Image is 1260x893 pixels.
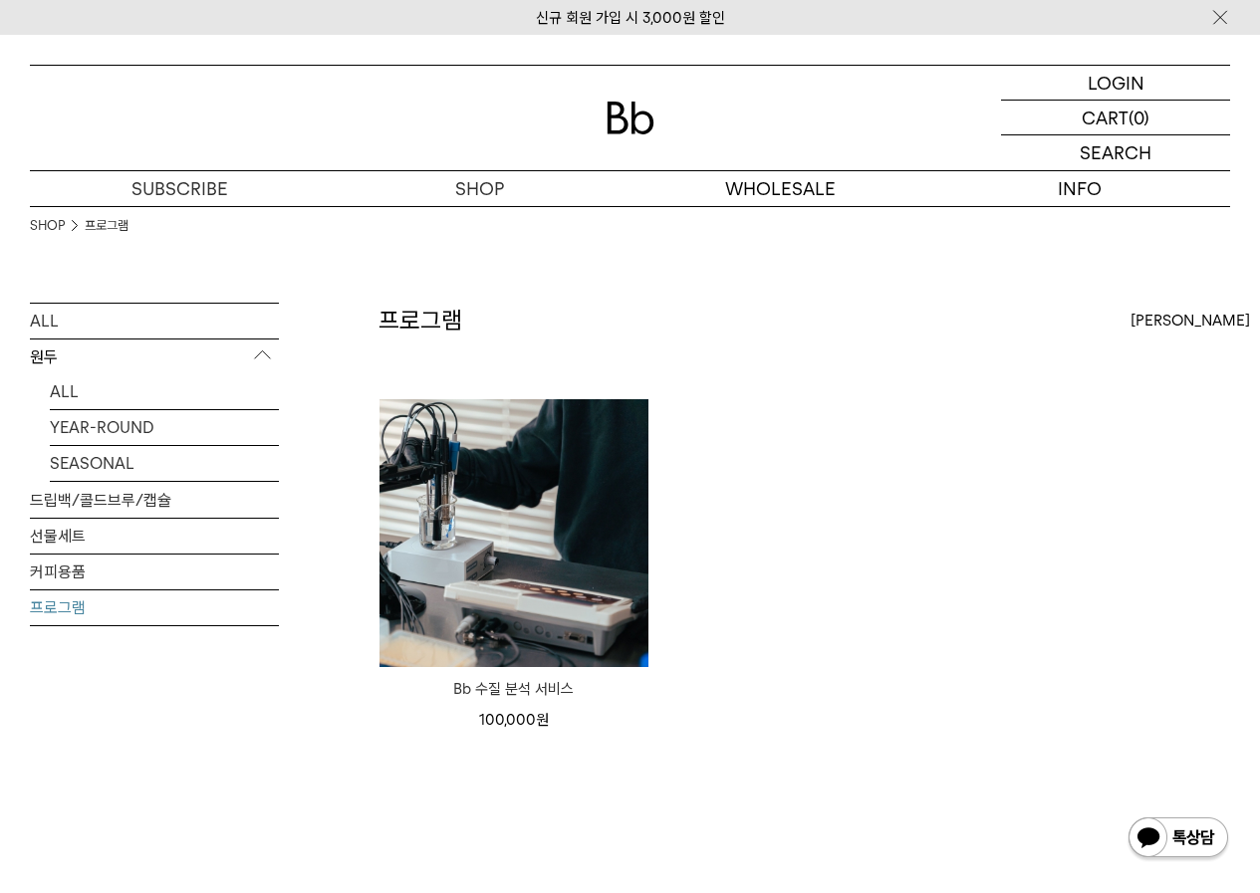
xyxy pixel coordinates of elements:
a: ALL [50,374,279,409]
img: 카카오톡 채널 1:1 채팅 버튼 [1127,815,1230,863]
a: 선물세트 [30,519,279,554]
img: 로고 [607,102,654,134]
a: SHOP [30,216,65,236]
span: 원 [536,711,549,729]
p: 원두 [30,339,279,375]
p: SEARCH [1080,135,1151,170]
a: YEAR-ROUND [50,410,279,445]
img: Bb 수질 분석 서비스 [379,399,648,668]
a: SEASONAL [50,446,279,481]
a: 커피용품 [30,555,279,589]
p: WHOLESALE [630,171,930,206]
h2: 프로그램 [378,304,462,337]
a: SUBSCRIBE [30,171,330,206]
a: LOGIN [1001,66,1230,101]
span: 100,000 [479,711,549,729]
p: INFO [930,171,1230,206]
a: SHOP [330,171,630,206]
p: (0) [1129,101,1149,134]
a: 드립백/콜드브루/캡슐 [30,483,279,518]
a: CART (0) [1001,101,1230,135]
p: CART [1082,101,1129,134]
a: 신규 회원 가입 시 3,000원 할인 [536,9,725,27]
p: LOGIN [1088,66,1144,100]
span: [PERSON_NAME] [1131,309,1250,333]
a: 프로그램 [85,216,128,236]
a: 프로그램 [30,590,279,625]
a: Bb 수질 분석 서비스 [379,677,648,701]
a: ALL [30,304,279,338]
